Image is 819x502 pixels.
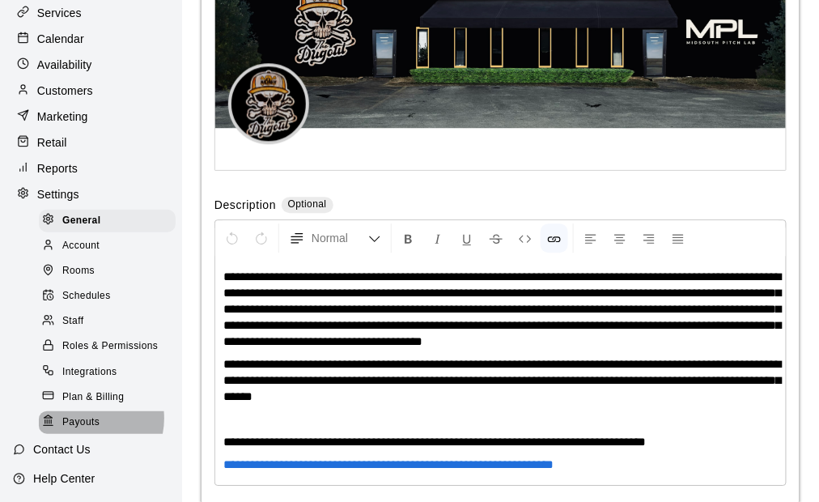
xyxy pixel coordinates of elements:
[453,223,481,253] button: Format Underline
[39,410,182,435] a: Payouts
[62,313,83,330] span: Staff
[37,31,84,47] p: Calendar
[37,186,79,202] p: Settings
[39,334,182,359] a: Roles & Permissions
[37,108,88,125] p: Marketing
[39,259,182,284] a: Rooms
[37,57,92,73] p: Availability
[288,198,327,210] span: Optional
[39,310,176,333] div: Staff
[39,210,176,232] div: General
[39,359,182,385] a: Integrations
[13,156,169,181] a: Reports
[37,134,67,151] p: Retail
[37,160,78,177] p: Reports
[606,223,634,253] button: Center Align
[39,361,176,384] div: Integrations
[482,223,510,253] button: Format Strikethrough
[62,213,101,229] span: General
[39,233,182,258] a: Account
[511,223,539,253] button: Insert Code
[39,235,176,257] div: Account
[62,364,117,381] span: Integrations
[635,223,663,253] button: Right Align
[577,223,605,253] button: Left Align
[39,385,182,410] a: Plan & Billing
[39,411,176,434] div: Payouts
[13,130,169,155] a: Retail
[39,309,182,334] a: Staff
[39,335,176,358] div: Roles & Permissions
[248,223,275,253] button: Redo
[312,230,368,246] span: Normal
[62,288,111,304] span: Schedules
[62,389,124,406] span: Plan & Billing
[37,5,82,21] p: Services
[33,441,91,457] p: Contact Us
[33,470,95,487] p: Help Center
[13,53,169,77] a: Availability
[62,263,95,279] span: Rooms
[664,223,692,253] button: Justify Align
[37,83,93,99] p: Customers
[39,284,182,309] a: Schedules
[13,182,169,206] a: Settings
[39,260,176,283] div: Rooms
[13,104,169,129] a: Marketing
[214,197,276,215] label: Description
[13,79,169,103] a: Customers
[39,285,176,308] div: Schedules
[62,415,100,431] span: Payouts
[62,238,100,254] span: Account
[282,223,388,253] button: Formatting Options
[13,1,169,25] a: Services
[39,208,182,233] a: General
[62,338,158,355] span: Roles & Permissions
[541,223,568,253] button: Insert Link
[13,27,169,51] a: Calendar
[39,386,176,409] div: Plan & Billing
[424,223,452,253] button: Format Italics
[395,223,422,253] button: Format Bold
[219,223,246,253] button: Undo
